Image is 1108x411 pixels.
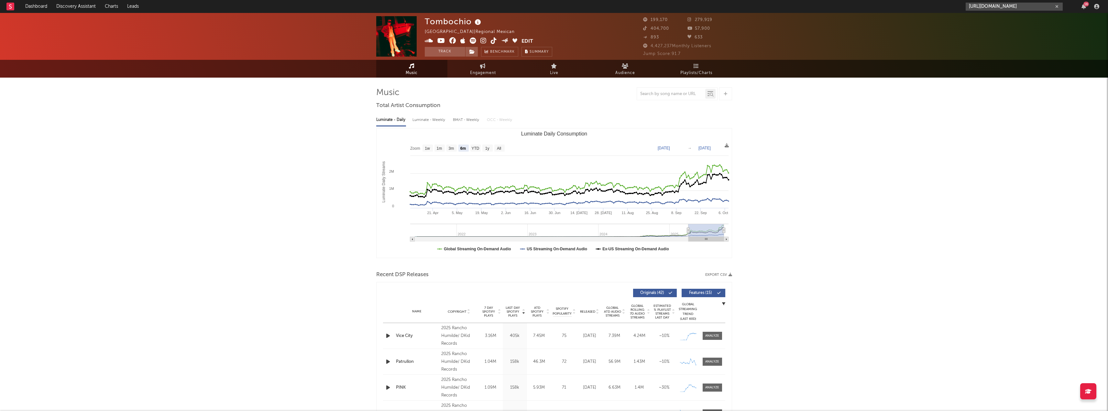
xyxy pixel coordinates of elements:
[643,44,711,48] span: 4,427,237 Monthly Listeners
[481,47,518,57] a: Benchmark
[643,18,668,22] span: 199,170
[604,306,621,318] span: Global ATD Audio Streams
[550,69,558,77] span: Live
[527,247,587,251] text: US Streaming On-Demand Audio
[629,384,650,391] div: 1.4M
[376,60,447,78] a: Music
[480,359,501,365] div: 1.04M
[425,146,430,151] text: 1w
[653,384,675,391] div: ~ 30 %
[529,333,550,339] div: 7.45M
[377,128,732,258] svg: Luminate Daily Consumption
[504,333,525,339] div: 405k
[621,211,633,215] text: 11. Aug
[448,146,454,151] text: 3m
[441,350,477,373] div: 2025 Rancho Humilde/ DKid Records
[480,306,497,318] span: 7 Day Spotify Plays
[441,376,477,399] div: 2025 Rancho Humilde/ DKid Records
[680,69,712,77] span: Playlists/Charts
[529,306,546,318] span: ATD Spotify Plays
[396,384,438,391] a: PINK
[485,146,489,151] text: 1y
[427,211,438,215] text: 21. Apr
[436,146,442,151] text: 1m
[658,146,670,150] text: [DATE]
[480,384,501,391] div: 1.09M
[412,114,446,125] div: Luminate - Weekly
[688,146,692,150] text: →
[448,310,466,314] span: Copyright
[604,384,625,391] div: 6.63M
[504,359,525,365] div: 158k
[501,211,510,215] text: 2. Jun
[410,146,420,151] text: Zoom
[425,28,522,36] div: [GEOGRAPHIC_DATA] | Regional Mexican
[453,114,480,125] div: BMAT - Weekly
[441,324,477,348] div: 2025 Rancho Humilde/ DKid Records
[553,384,576,391] div: 71
[633,289,677,297] button: Originals(42)
[376,102,440,110] span: Total Artist Consumption
[1081,4,1086,9] button: 16
[604,333,625,339] div: 7.39M
[521,38,533,46] button: Edit
[497,146,501,151] text: All
[604,359,625,365] div: 56.9M
[678,302,698,321] div: Global Streaming Trend (Last 60D)
[698,146,711,150] text: [DATE]
[602,247,669,251] text: Ex-US Streaming On-Demand Audio
[682,289,725,297] button: Features(15)
[460,146,466,151] text: 6m
[389,169,394,173] text: 2M
[643,27,669,31] span: 404,700
[615,69,635,77] span: Audience
[629,333,650,339] div: 4.24M
[396,333,438,339] a: Vice City
[686,291,716,295] span: Features ( 15 )
[643,52,681,56] span: Jump Score: 91.7
[396,359,438,365] a: Patrullon
[452,211,463,215] text: 5. May
[637,291,667,295] span: Originals ( 42 )
[444,247,511,251] text: Global Streaming On-Demand Audio
[646,211,658,215] text: 25. Aug
[579,384,600,391] div: [DATE]
[396,309,438,314] div: Name
[406,69,418,77] span: Music
[653,333,675,339] div: ~ 10 %
[521,131,587,136] text: Luminate Daily Consumption
[695,211,707,215] text: 22. Sep
[653,359,675,365] div: ~ 10 %
[521,47,552,57] button: Summary
[529,359,550,365] div: 46.3M
[519,60,590,78] a: Live
[376,271,429,279] span: Recent DSP Releases
[705,273,732,277] button: Export CSV
[966,3,1063,11] input: Search for artists
[490,48,515,56] span: Benchmark
[553,359,576,365] div: 72
[595,211,612,215] text: 28. [DATE]
[530,50,549,54] span: Summary
[661,60,732,78] a: Playlists/Charts
[470,69,496,77] span: Engagement
[629,304,646,319] span: Global Rolling 7D Audio Streams
[381,161,386,202] text: Luminate Daily Streams
[579,359,600,365] div: [DATE]
[392,204,394,208] text: 0
[687,18,712,22] span: 279,919
[579,333,600,339] div: [DATE]
[524,211,536,215] text: 16. Jun
[629,359,650,365] div: 1.43M
[376,114,406,125] div: Luminate - Daily
[590,60,661,78] a: Audience
[529,384,550,391] div: 5.93M
[471,146,479,151] text: YTD
[570,211,587,215] text: 14. [DATE]
[671,211,681,215] text: 8. Sep
[553,333,576,339] div: 75
[1083,2,1089,6] div: 16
